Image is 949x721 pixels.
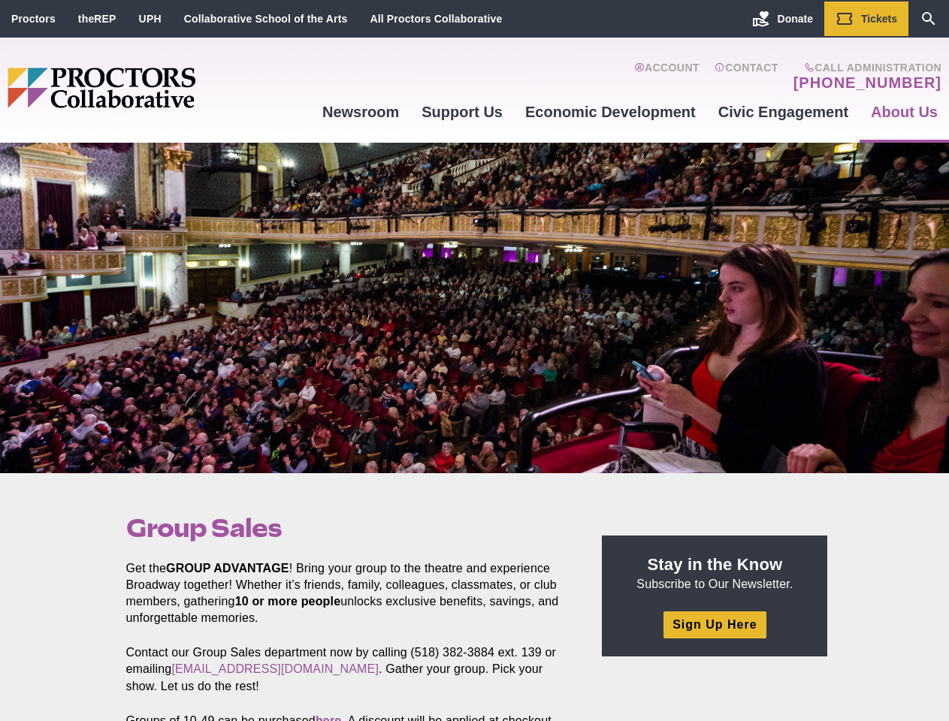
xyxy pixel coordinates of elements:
[634,62,700,92] a: Account
[793,74,941,92] a: [PHONE_NUMBER]
[126,644,568,694] p: Contact our Group Sales department now by calling (518) 382-3884 ext. 139 or emailing . Gather yo...
[171,662,379,675] a: [EMAIL_ADDRESS][DOMAIN_NAME]
[235,595,341,608] strong: 10 or more people
[78,13,116,25] a: theREP
[663,611,766,638] a: Sign Up Here
[370,13,502,25] a: All Proctors Collaborative
[126,514,568,542] h1: Group Sales
[311,92,410,132] a: Newsroom
[778,13,813,25] span: Donate
[861,13,897,25] span: Tickets
[715,62,778,92] a: Contact
[707,92,860,132] a: Civic Engagement
[620,554,809,593] p: Subscribe to Our Newsletter.
[126,560,568,626] p: Get the ! Bring your group to the theatre and experience Broadway together! Whether it’s friends,...
[789,62,941,74] span: Call Administration
[166,562,289,575] strong: GROUP ADVANTAGE
[908,2,949,36] a: Search
[824,2,908,36] a: Tickets
[514,92,707,132] a: Economic Development
[648,555,783,574] strong: Stay in the Know
[860,92,949,132] a: About Us
[8,68,311,108] img: Proctors logo
[741,2,824,36] a: Donate
[410,92,514,132] a: Support Us
[139,13,162,25] a: UPH
[11,13,56,25] a: Proctors
[184,13,348,25] a: Collaborative School of the Arts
